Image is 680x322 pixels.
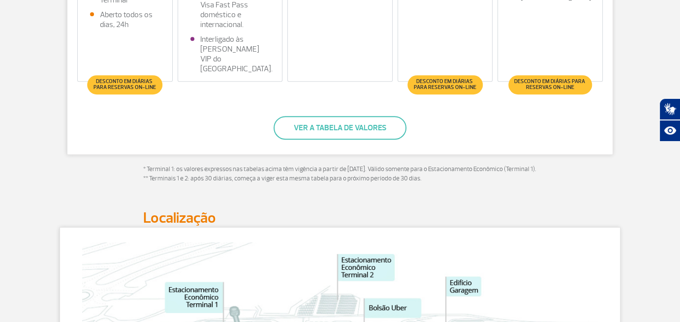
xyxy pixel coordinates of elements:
span: Desconto em diárias para reservas on-line [514,79,587,90]
h2: Localização [143,209,537,227]
li: Aberto todos os dias, 24h [90,10,160,29]
button: Ver a tabela de valores [274,116,406,140]
span: Desconto em diárias para reservas on-line [92,79,157,90]
button: Abrir recursos assistivos. [659,120,680,142]
div: Plugin de acessibilidade da Hand Talk. [659,98,680,142]
p: * Terminal 1: os valores expressos nas tabelas acima têm vigência a partir de [DATE]. Válido some... [143,165,537,184]
li: Interligado às [PERSON_NAME] VIP do [GEOGRAPHIC_DATA]. [190,34,270,74]
span: Desconto em diárias para reservas on-line [412,79,478,90]
button: Abrir tradutor de língua de sinais. [659,98,680,120]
